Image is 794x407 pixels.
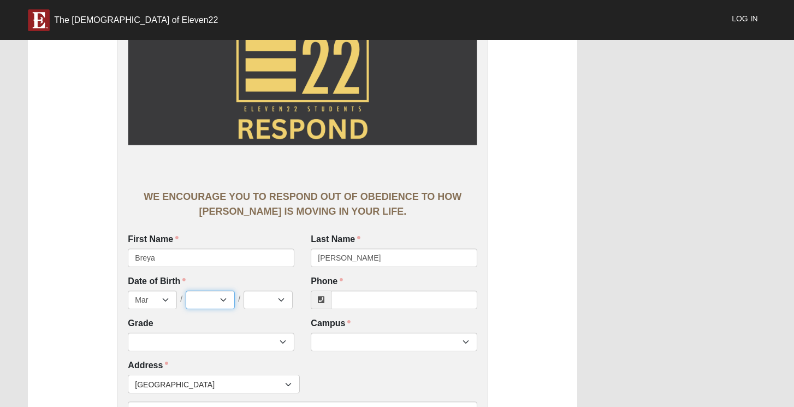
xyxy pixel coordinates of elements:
[128,233,179,246] label: First Name
[311,317,351,330] label: Campus
[724,5,766,32] a: Log In
[128,190,477,219] div: WE ENCOURAGE YOU TO RESPOND OUT OF OBEDIENCE TO HOW [PERSON_NAME] IS MOVING IN YOUR LIFE.
[128,275,294,288] label: Date of Birth
[311,275,343,288] label: Phone
[20,4,226,31] a: The [DEMOGRAPHIC_DATA] of Eleven22
[180,293,182,305] span: /
[311,233,360,246] label: Last Name
[28,9,50,31] img: E-icon-fireweed-White-TM.png
[128,317,153,330] label: Grade
[238,293,240,305] span: /
[128,359,168,372] label: Address
[135,375,285,394] span: [GEOGRAPHIC_DATA]
[54,15,218,26] div: The [DEMOGRAPHIC_DATA] of Eleven22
